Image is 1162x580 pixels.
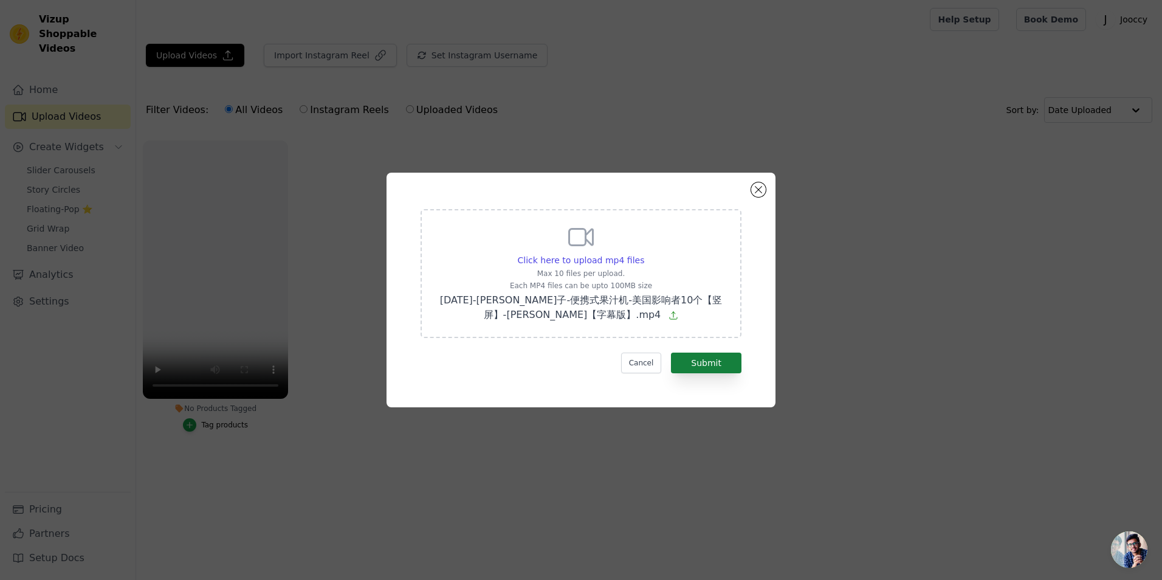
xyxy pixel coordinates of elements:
p: Max 10 files per upload. [436,269,726,278]
button: Submit [671,353,741,373]
button: Cancel [621,353,662,373]
div: 开放式聊天 [1111,531,1147,568]
p: Each MP4 files can be upto 100MB size [436,281,726,291]
span: [DATE]-[PERSON_NAME]子-便携式果汁机-美国影响者10个【竖屏】-[PERSON_NAME]【字幕版】.mp4 [440,294,723,320]
button: Close modal [751,182,766,197]
span: Click here to upload mp4 files [518,255,645,265]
